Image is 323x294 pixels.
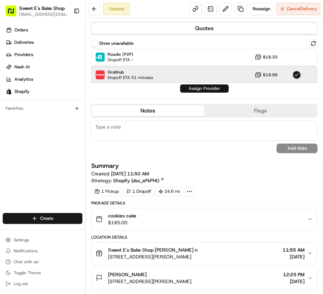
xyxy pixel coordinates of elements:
[7,153,12,159] div: 📗
[91,177,164,184] div: Strategy:
[65,153,110,160] span: API Documentation
[7,89,46,94] div: Past conversations
[14,27,28,33] span: Orders
[92,106,94,111] span: •
[108,69,153,75] span: Grubhub
[106,88,124,96] button: See all
[180,84,229,93] button: Assign Provider
[283,253,305,260] span: [DATE]
[14,259,39,265] span: Chat with us!
[3,246,82,256] button: Notifications
[283,278,305,285] span: [DATE]
[204,105,317,116] button: Flags
[7,7,21,21] img: Nash
[287,6,317,12] span: Cancel Delivery
[92,23,317,34] button: Quotes
[156,187,183,196] div: 24.6 mi
[14,125,19,130] img: 1736555255976-a54dd68f-1ca7-489b-9aae-adbdc363a1c4
[263,72,278,78] span: $19.99
[113,177,159,184] span: Shopify (dss_eFkPHt)
[108,246,198,253] span: Sweet E's Bake Shop [PERSON_NAME] n
[255,54,278,61] button: $18.33
[91,163,119,169] h3: Summary
[7,99,18,110] img: Joana Marie Avellanoza
[3,235,82,245] button: Settings
[91,200,317,206] div: Package Details
[14,106,19,112] img: 1736555255976-a54dd68f-1ca7-489b-9aae-adbdc363a1c4
[3,25,85,36] a: Orders
[6,89,12,94] img: Shopify logo
[91,170,149,177] span: Created:
[3,37,85,48] a: Deliveries
[3,279,82,289] button: Log out
[14,270,41,276] span: Toggle Theme
[3,3,71,19] button: Sweet E's Bake Shop[EMAIL_ADDRESS][DOMAIN_NAME]
[108,75,153,80] span: Dropoff ETA 51 minutes
[92,208,317,230] button: cookies cake$185.00
[21,106,91,111] span: [PERSON_NAME] [PERSON_NAME]
[14,237,29,243] span: Settings
[21,124,55,130] span: [PERSON_NAME]
[3,62,85,72] a: Nash AI
[7,65,19,78] img: 1736555255976-a54dd68f-1ca7-489b-9aae-adbdc363a1c4
[108,253,198,260] span: [STREET_ADDRESS][PERSON_NAME]
[3,86,85,97] a: Shopify
[31,72,94,78] div: We're available if you need us!
[111,171,149,177] span: [DATE] 11:50 AM
[96,53,105,62] img: Roadie (P2P)
[7,27,124,38] p: Welcome 👋
[3,257,82,267] button: Chat with us!
[283,246,305,253] span: 11:55 AM
[250,3,273,15] button: Reassign
[14,153,52,160] span: Knowledge Base
[3,49,85,60] a: Providers
[108,57,133,63] span: Dropoff ETA -
[113,177,164,184] a: Shopify (dss_eFkPHt)
[7,118,18,129] img: Liam S.
[92,242,317,264] button: Sweet E's Bake Shop [PERSON_NAME] n[STREET_ADDRESS][PERSON_NAME]11:55 AM[DATE]
[3,74,85,85] a: Analytics
[263,54,278,60] span: $18.33
[3,103,82,114] div: Favorites
[60,124,75,130] span: [DATE]
[116,67,124,76] button: Start new chat
[19,5,65,12] button: Sweet E's Bake Shop
[14,76,33,82] span: Analytics
[108,271,147,278] span: [PERSON_NAME]
[55,150,112,162] a: 💻API Documentation
[92,267,317,289] button: [PERSON_NAME][STREET_ADDRESS][PERSON_NAME]12:25 PM[DATE]
[4,150,55,162] a: 📗Knowledge Base
[108,219,136,226] span: $185.00
[14,39,34,45] span: Deliveries
[19,12,68,17] button: [EMAIL_ADDRESS][DOMAIN_NAME]
[99,40,134,46] label: Show unavailable
[18,44,113,51] input: Clear
[14,248,38,254] span: Notifications
[96,70,105,79] img: Grubhub
[91,187,122,196] div: 1 Pickup
[255,71,278,78] button: $19.99
[108,212,136,219] span: cookies cake
[14,64,30,70] span: Nash AI
[40,215,53,222] span: Create
[92,105,204,116] button: Notes
[123,187,154,196] div: 1 Dropoff
[3,268,82,278] button: Toggle Theme
[96,106,110,111] span: [DATE]
[58,153,63,159] div: 💻
[91,235,317,240] div: Location Details
[68,170,83,175] span: Pylon
[14,89,30,95] span: Shopify
[253,6,270,12] span: Reassign
[3,213,82,224] button: Create
[276,3,320,15] button: CancelDelivery
[57,124,59,130] span: •
[31,65,112,72] div: Start new chat
[48,169,83,175] a: Powered byPylon
[108,278,191,285] span: [STREET_ADDRESS][PERSON_NAME]
[283,271,305,278] span: 12:25 PM
[14,52,33,58] span: Providers
[14,281,28,286] span: Log out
